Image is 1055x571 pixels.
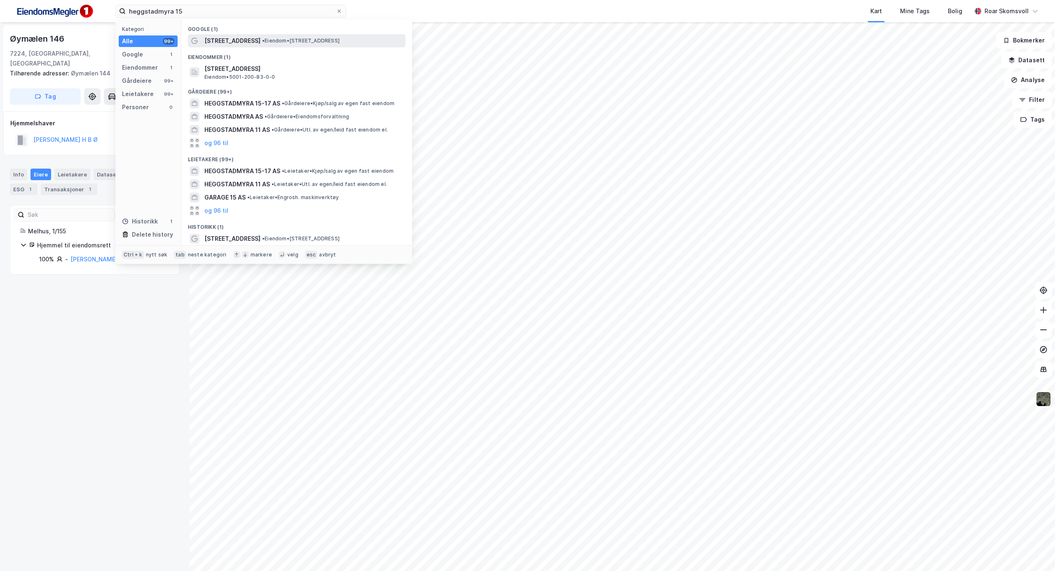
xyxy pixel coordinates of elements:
div: 0 [168,104,174,110]
div: avbryt [319,251,336,258]
span: [STREET_ADDRESS] [204,234,260,244]
div: Hjemmelshaver [10,118,179,128]
div: markere [251,251,272,258]
div: Eiendommer (1) [181,47,412,62]
div: tab [174,251,186,259]
span: • [282,100,284,106]
input: Søk på adresse, matrikkel, gårdeiere, leietakere eller personer [126,5,336,17]
div: 100% [39,254,54,264]
div: 1 [168,64,174,71]
div: Mine Tags [900,6,930,16]
span: • [247,194,250,200]
span: • [262,38,265,44]
iframe: Chat Widget [1014,531,1055,571]
div: Kart [870,6,882,16]
button: Tag [10,88,81,105]
div: Alle [122,36,133,46]
div: Info [10,169,27,180]
div: Melhus, 1/155 [28,226,169,236]
button: og 96 til [204,206,228,216]
div: - [65,254,68,264]
a: [PERSON_NAME] H B Ø [70,256,135,263]
button: Bokmerker [996,32,1052,49]
div: 99+ [163,91,174,97]
img: 9k= [1036,391,1051,407]
span: Leietaker • Kjøp/salg av egen fast eiendom [282,168,394,174]
div: Ctrl + k [122,251,144,259]
div: Leietakere (99+) [181,150,412,164]
div: Eiendommer [122,63,158,73]
span: Leietaker • Utl. av egen/leid fast eiendom el. [272,181,387,188]
span: • [262,235,265,242]
div: Transaksjoner [41,183,97,195]
span: Eiendom • [STREET_ADDRESS] [262,235,340,242]
div: Leietakere [122,89,154,99]
span: • [265,113,267,120]
span: HEGGSTADMYRA 15-17 AS [204,166,280,176]
span: HEGGSTADMYRA AS [204,112,263,122]
button: Analyse [1004,72,1052,88]
span: • [272,181,274,187]
div: 7224, [GEOGRAPHIC_DATA], [GEOGRAPHIC_DATA] [10,49,143,68]
div: Gårdeiere [122,76,152,86]
span: HEGGSTADMYRA 11 AS [204,179,270,189]
span: Eiendom • [STREET_ADDRESS] [262,38,340,44]
div: Google (1) [181,19,412,34]
div: 99+ [163,78,174,84]
div: esc [305,251,318,259]
div: ESG [10,183,38,195]
div: Leietakere [54,169,90,180]
div: Kategori [122,26,178,32]
div: 1 [168,51,174,58]
div: Kontrollprogram for chat [1014,531,1055,571]
div: Roar Skomsvoll [985,6,1029,16]
button: Filter [1012,92,1052,108]
span: Gårdeiere • Utl. av egen/leid fast eiendom el. [272,127,388,133]
span: HEGGSTADMYRA 11 AS [204,125,270,135]
span: Gårdeiere • Eiendomsforvaltning [265,113,349,120]
div: 1 [26,185,34,193]
div: Datasett [94,169,124,180]
button: Datasett [1001,52,1052,68]
span: • [272,127,274,133]
div: Hjemmel til eiendomsrett [37,240,169,250]
div: Øymælen 144 [10,68,173,78]
span: Tilhørende adresser: [10,70,71,77]
div: Øymælen 146 [10,32,66,45]
div: 99+ [163,38,174,45]
div: Bolig [948,6,962,16]
span: Gårdeiere • Kjøp/salg av egen fast eiendom [282,100,394,107]
div: neste kategori [188,251,227,258]
span: GARAGE 15 AS [204,193,246,202]
span: • [282,168,284,174]
div: velg [287,251,298,258]
div: Historikk (1) [181,217,412,232]
span: [STREET_ADDRESS] [204,64,402,74]
div: Historikk [122,216,158,226]
div: Delete history [132,230,173,240]
div: nytt søk [146,251,168,258]
img: F4PB6Px+NJ5v8B7XTbfpPpyloAAAAASUVORK5CYII= [13,2,96,21]
input: Søk [24,209,115,221]
button: Tags [1013,111,1052,128]
span: Leietaker • Engrosh. maskinverktøy [247,194,339,201]
div: 1 [168,218,174,225]
span: Eiendom • 5001-200-83-0-0 [204,74,275,80]
div: 1 [86,185,94,193]
span: HEGGSTADMYRA 15-17 AS [204,99,280,108]
div: Google [122,49,143,59]
div: Gårdeiere (99+) [181,82,412,97]
span: [STREET_ADDRESS] [204,36,260,46]
button: og 96 til [204,138,228,148]
div: Personer [122,102,149,112]
div: Eiere [30,169,51,180]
